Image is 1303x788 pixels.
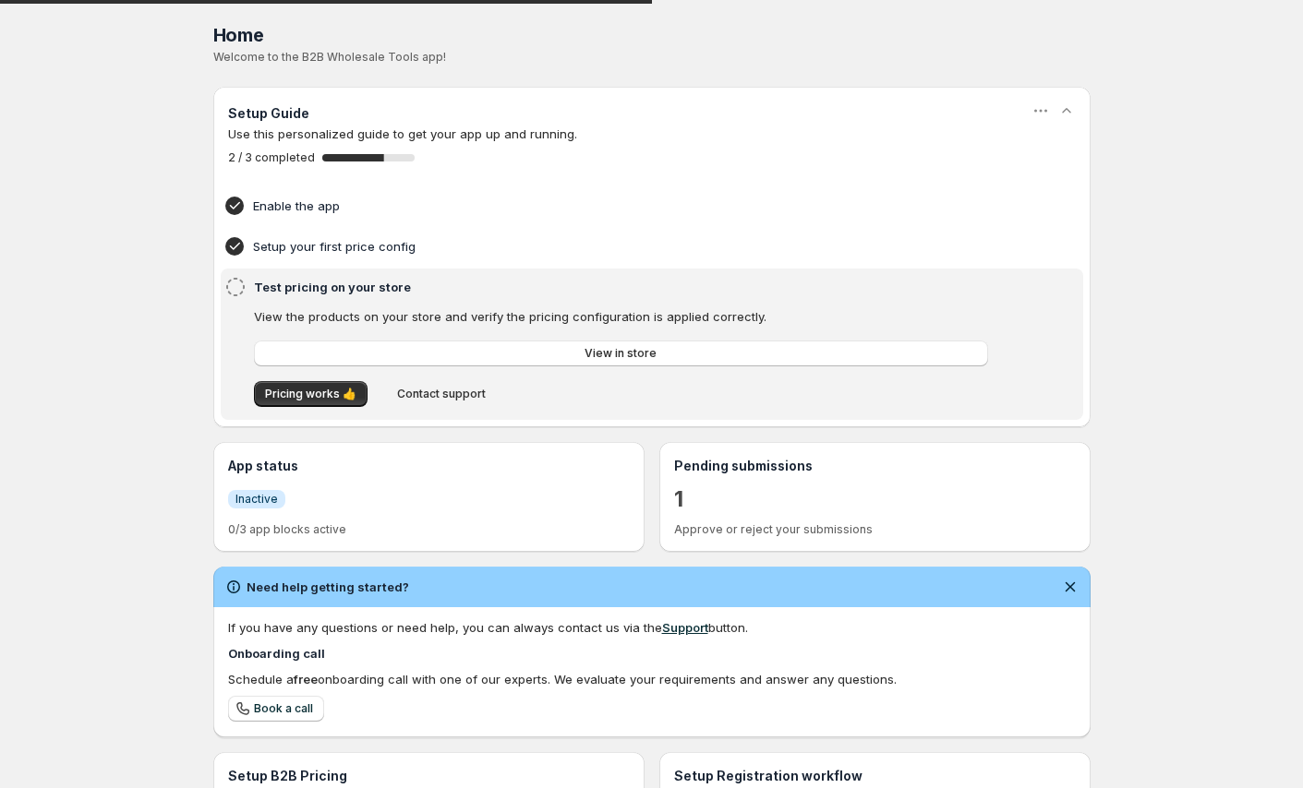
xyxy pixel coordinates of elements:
h3: Setup B2B Pricing [228,767,630,785]
h4: Enable the app [253,197,994,215]
a: View in store [254,340,988,366]
b: free [294,672,318,687]
h2: Need help getting started? [247,578,409,596]
p: View the products on your store and verify the pricing configuration is applied correctly. [254,307,988,326]
h3: Setup Registration workflow [674,767,1076,785]
a: InfoInactive [228,489,285,508]
button: Dismiss notification [1057,574,1083,600]
h4: Setup your first price config [253,237,994,256]
p: Approve or reject your submissions [674,522,1076,537]
button: Contact support [386,381,497,407]
div: If you have any questions or need help, you can always contact us via the button. [228,618,1076,637]
a: 1 [674,484,683,514]
h4: Test pricing on your store [254,278,994,296]
span: Home [213,24,264,46]
div: Schedule a onboarding call with one of our experts. We evaluate your requirements and answer any ... [228,670,1076,688]
span: Book a call [254,701,313,716]
button: Pricing works 👍 [254,381,368,407]
span: 2 / 3 completed [228,150,315,165]
h3: Pending submissions [674,457,1076,475]
span: Inactive [235,492,278,507]
a: Support [662,620,708,635]
p: Welcome to the B2B Wholesale Tools app! [213,50,1091,65]
span: View in store [585,346,657,361]
p: Use this personalized guide to get your app up and running. [228,125,1076,143]
p: 0/3 app blocks active [228,522,630,537]
h4: Onboarding call [228,644,1076,663]
span: Pricing works 👍 [265,387,356,401]
h3: Setup Guide [228,104,309,123]
h3: App status [228,457,630,475]
span: Contact support [397,387,486,401]
a: Book a call [228,696,324,722]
